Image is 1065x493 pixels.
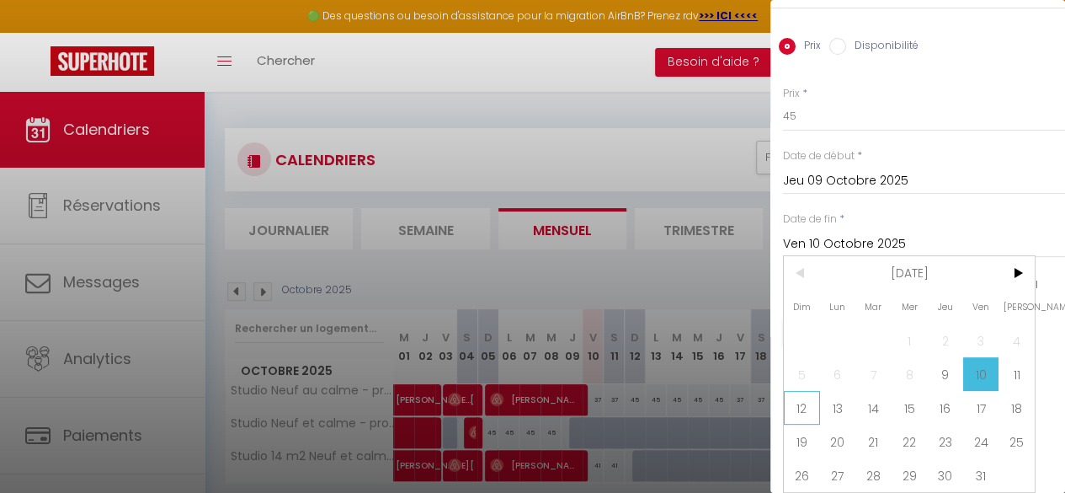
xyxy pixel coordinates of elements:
span: Ven [963,290,999,324]
span: 6 [820,357,856,391]
span: 30 [927,458,963,492]
span: 16 [927,391,963,425]
span: [PERSON_NAME] [998,290,1035,324]
span: 17 [963,391,999,425]
span: Lun [820,290,856,324]
span: 15 [892,391,928,425]
span: 29 [892,458,928,492]
label: Disponibilité [846,38,919,56]
span: Mar [855,290,892,324]
span: 27 [820,458,856,492]
span: 26 [784,458,820,492]
span: 20 [820,425,856,458]
span: 28 [855,458,892,492]
span: 11 [998,357,1035,391]
span: 5 [784,357,820,391]
span: 1 [892,324,928,357]
span: 21 [855,425,892,458]
span: < [784,256,820,290]
span: 14 [855,391,892,425]
label: Date de fin [783,212,837,228]
span: 31 [963,458,999,492]
label: Prix [796,38,821,56]
span: 4 [998,324,1035,357]
span: 13 [820,391,856,425]
span: Dim [784,290,820,324]
span: > [998,256,1035,290]
span: 24 [963,425,999,458]
span: 19 [784,425,820,458]
span: 12 [784,391,820,425]
span: [DATE] [820,256,999,290]
span: Mer [892,290,928,324]
span: 10 [963,357,999,391]
span: 22 [892,425,928,458]
span: 18 [998,391,1035,425]
span: 2 [927,324,963,357]
span: 8 [892,357,928,391]
span: 7 [855,357,892,391]
label: Date de début [783,148,855,164]
span: 25 [998,425,1035,458]
label: Prix [783,86,800,102]
span: 9 [927,357,963,391]
span: 3 [963,324,999,357]
span: Jeu [927,290,963,324]
span: 23 [927,425,963,458]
